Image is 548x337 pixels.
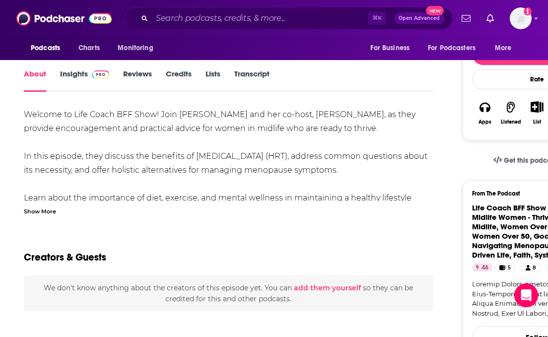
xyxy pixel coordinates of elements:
div: Apps [479,119,491,125]
button: Show More Button [527,101,547,112]
h2: Creators & Guests [24,251,106,264]
span: Charts [78,41,100,55]
a: Credits [166,69,192,92]
span: Monitoring [118,41,153,55]
span: We don't know anything about the creators of this episode yet . You can so they can be credited f... [44,283,413,303]
span: For Podcasters [428,41,476,55]
a: InsightsPodchaser Pro [60,69,109,92]
div: List [533,119,541,125]
button: open menu [421,39,490,58]
img: User Profile [510,7,532,29]
div: Listened [501,119,521,125]
a: Show notifications dropdown [458,10,475,27]
button: Open AdvancedNew [394,12,444,24]
button: Show profile menu [510,7,532,29]
span: New [426,6,444,15]
span: 5 [508,263,511,273]
button: open menu [111,39,166,58]
a: Reviews [123,69,152,92]
svg: Add a profile image [524,7,532,15]
img: Podchaser Pro [92,70,109,78]
button: open menu [488,39,524,58]
div: Open Intercom Messenger [514,283,538,307]
span: More [495,41,512,55]
a: Show notifications dropdown [482,10,498,27]
a: Charts [72,39,106,58]
span: Logged in as experts [510,7,532,29]
input: Search podcasts, credits, & more... [152,10,368,26]
span: For Business [370,41,410,55]
button: Listened [498,95,524,131]
a: Lists [205,69,220,92]
div: Search podcasts, credits, & more... [125,7,453,30]
a: 5 [495,264,515,271]
span: 8 [533,263,536,273]
button: add them yourself [294,284,361,292]
button: open menu [363,39,422,58]
span: Podcasts [31,41,60,55]
a: Transcript [234,69,270,92]
img: Podchaser - Follow, Share and Rate Podcasts [16,9,112,28]
a: 46 [472,264,492,271]
a: 8 [521,264,541,271]
span: Open Advanced [399,16,440,21]
span: ⌘ K [368,12,386,25]
button: open menu [24,39,73,58]
span: 46 [481,263,488,273]
button: Apps [472,95,498,131]
a: About [24,69,46,92]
